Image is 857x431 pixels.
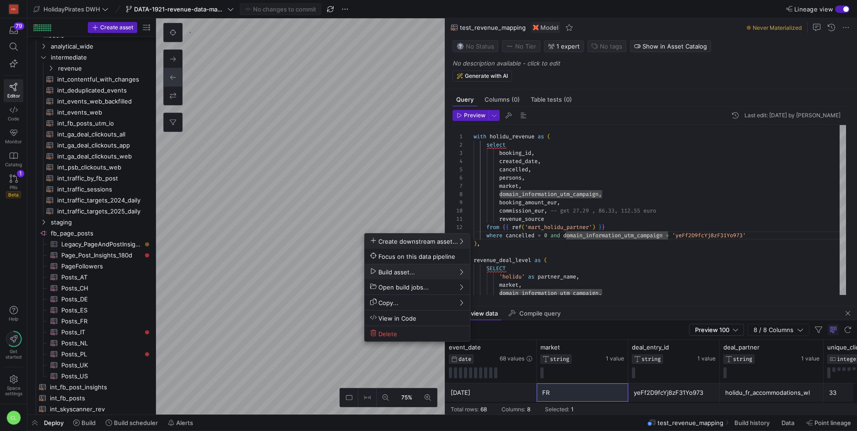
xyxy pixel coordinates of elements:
span: Focus on this data pipeline [370,252,455,260]
span: Delete [370,330,397,338]
span: View in Code [370,314,416,322]
span: Build asset... [370,268,415,276]
span: Create downstream asset... [370,237,458,245]
span: Open build jobs... [370,283,429,291]
span: Copy... [370,299,399,306]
